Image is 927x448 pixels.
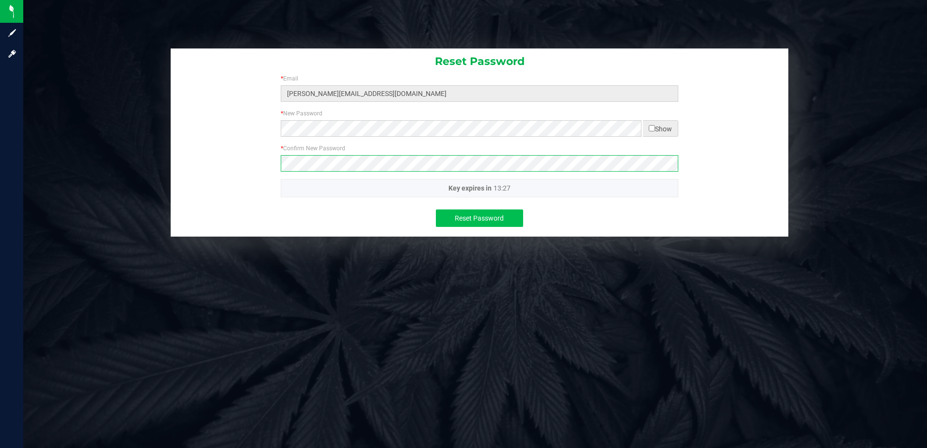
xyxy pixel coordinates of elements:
[281,179,678,197] p: Key expires in
[171,48,789,74] div: Reset Password
[436,209,523,227] button: Reset Password
[494,184,511,192] span: 13:27
[643,120,678,137] span: Show
[281,74,298,83] label: Email
[281,144,345,153] label: Confirm New Password
[281,109,322,118] label: New Password
[455,214,504,222] span: Reset Password
[7,28,17,38] inline-svg: Sign up
[7,49,17,59] inline-svg: Log in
